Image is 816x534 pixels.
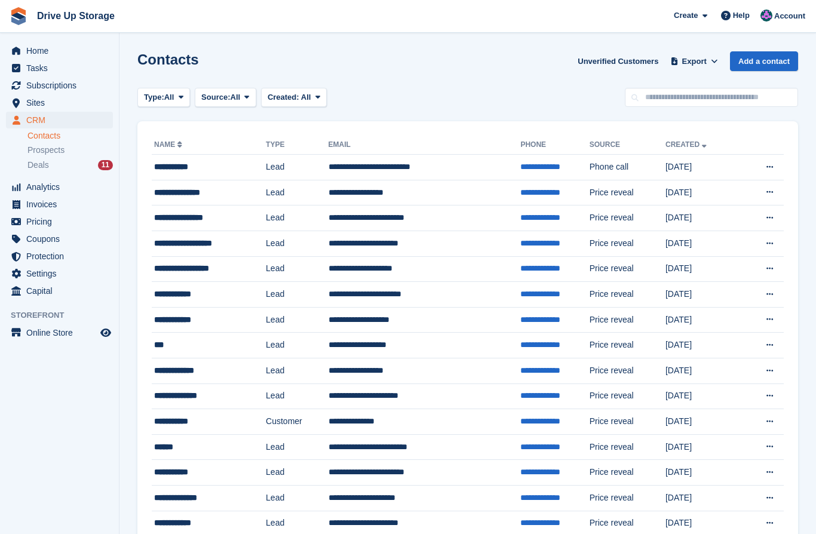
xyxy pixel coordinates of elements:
[99,326,113,340] a: Preview store
[11,309,119,321] span: Storefront
[733,10,750,22] span: Help
[27,144,113,156] a: Prospects
[164,91,174,103] span: All
[6,283,113,299] a: menu
[665,282,741,308] td: [DATE]
[266,307,328,333] td: Lead
[590,231,665,256] td: Price reveal
[266,383,328,409] td: Lead
[6,77,113,94] a: menu
[266,136,328,155] th: Type
[6,231,113,247] a: menu
[137,88,190,108] button: Type: All
[6,248,113,265] a: menu
[201,91,230,103] span: Source:
[590,136,665,155] th: Source
[665,140,709,149] a: Created
[26,112,98,128] span: CRM
[665,256,741,282] td: [DATE]
[590,460,665,486] td: Price reveal
[730,51,798,71] a: Add a contact
[6,42,113,59] a: menu
[98,160,113,170] div: 11
[26,42,98,59] span: Home
[520,136,589,155] th: Phone
[266,205,328,231] td: Lead
[268,93,299,102] span: Created:
[266,434,328,460] td: Lead
[137,51,199,67] h1: Contacts
[665,383,741,409] td: [DATE]
[27,159,49,171] span: Deals
[266,460,328,486] td: Lead
[590,256,665,282] td: Price reveal
[266,155,328,180] td: Lead
[231,91,241,103] span: All
[266,409,328,435] td: Customer
[266,256,328,282] td: Lead
[266,485,328,511] td: Lead
[26,324,98,341] span: Online Store
[26,231,98,247] span: Coupons
[266,231,328,256] td: Lead
[261,88,327,108] button: Created: All
[590,358,665,383] td: Price reveal
[26,265,98,282] span: Settings
[590,485,665,511] td: Price reveal
[27,130,113,142] a: Contacts
[6,324,113,341] a: menu
[154,140,185,149] a: Name
[665,205,741,231] td: [DATE]
[329,136,521,155] th: Email
[266,333,328,358] td: Lead
[573,51,663,71] a: Unverified Customers
[26,179,98,195] span: Analytics
[665,434,741,460] td: [DATE]
[10,7,27,25] img: stora-icon-8386f47178a22dfd0bd8f6a31ec36ba5ce8667c1dd55bd0f319d3a0aa187defe.svg
[32,6,119,26] a: Drive Up Storage
[26,94,98,111] span: Sites
[266,180,328,205] td: Lead
[665,180,741,205] td: [DATE]
[590,155,665,180] td: Phone call
[590,282,665,308] td: Price reveal
[26,248,98,265] span: Protection
[27,159,113,171] a: Deals 11
[26,213,98,230] span: Pricing
[590,205,665,231] td: Price reveal
[665,485,741,511] td: [DATE]
[590,333,665,358] td: Price reveal
[665,460,741,486] td: [DATE]
[760,10,772,22] img: Andy
[26,60,98,76] span: Tasks
[665,333,741,358] td: [DATE]
[6,179,113,195] a: menu
[665,155,741,180] td: [DATE]
[665,231,741,256] td: [DATE]
[590,307,665,333] td: Price reveal
[590,383,665,409] td: Price reveal
[6,60,113,76] a: menu
[144,91,164,103] span: Type:
[6,94,113,111] a: menu
[590,409,665,435] td: Price reveal
[6,265,113,282] a: menu
[665,358,741,383] td: [DATE]
[26,77,98,94] span: Subscriptions
[590,434,665,460] td: Price reveal
[6,196,113,213] a: menu
[6,112,113,128] a: menu
[195,88,256,108] button: Source: All
[26,283,98,299] span: Capital
[6,213,113,230] a: menu
[668,51,720,71] button: Export
[665,307,741,333] td: [DATE]
[774,10,805,22] span: Account
[27,145,65,156] span: Prospects
[674,10,698,22] span: Create
[665,409,741,435] td: [DATE]
[266,282,328,308] td: Lead
[26,196,98,213] span: Invoices
[266,358,328,383] td: Lead
[590,180,665,205] td: Price reveal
